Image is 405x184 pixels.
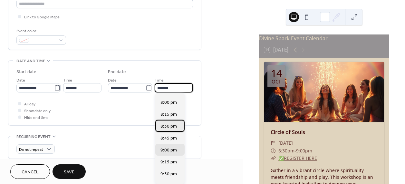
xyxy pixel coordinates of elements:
[160,147,177,154] span: 9:00 pm
[16,28,65,34] div: Event color
[271,129,305,136] a: Circle of Souls
[10,164,50,179] button: Cancel
[160,111,177,118] span: 8:15 pm
[278,139,293,147] span: [DATE]
[155,77,164,84] span: Time
[278,147,294,155] span: 6:30pm
[108,69,126,75] div: End date
[16,77,25,84] span: Date
[16,133,51,140] span: Recurring event
[22,169,39,176] span: Cancel
[272,79,281,84] div: Oct
[278,155,317,161] a: ✅REGISTER HERE
[24,14,60,21] span: Link to Google Maps
[294,147,296,155] span: -
[160,123,177,130] span: 8:30 pm
[160,159,177,166] span: 9:15 pm
[160,171,177,178] span: 9:30 pm
[259,34,389,42] div: Divine Spark Event Calendar
[53,164,86,179] button: Save
[19,146,43,153] span: Do not repeat
[108,77,117,84] span: Date
[271,154,276,162] div: ​
[271,147,276,155] div: ​
[63,77,72,84] span: Time
[271,68,282,78] div: 14
[160,135,177,142] span: 8:45 pm
[16,58,45,64] span: Date and time
[160,99,177,106] span: 8:00 pm
[24,101,35,108] span: All day
[64,169,74,176] span: Save
[24,108,51,114] span: Show date only
[271,139,276,147] div: ​
[296,147,312,155] span: 9:00pm
[16,69,36,75] div: Start date
[24,114,49,121] span: Hide end time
